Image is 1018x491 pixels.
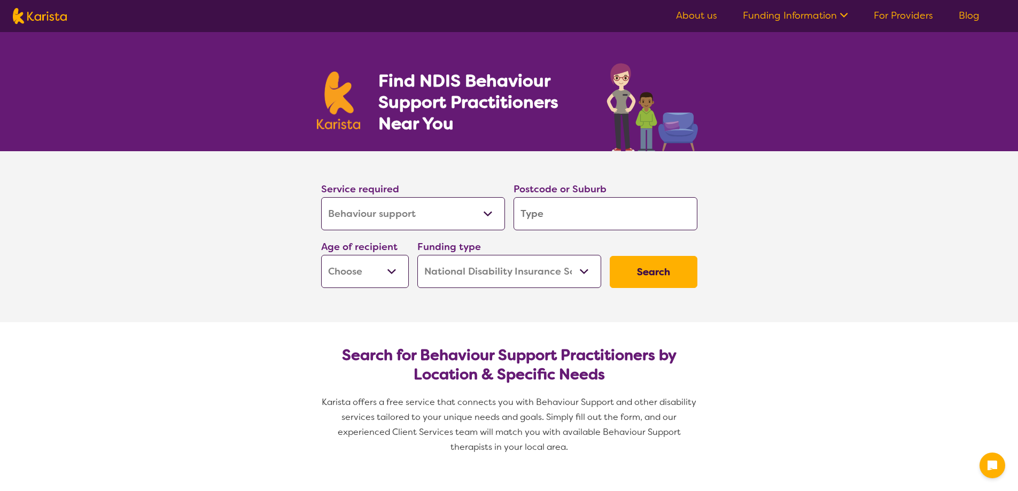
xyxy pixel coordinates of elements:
[514,197,697,230] input: Type
[743,9,848,22] a: Funding Information
[959,9,980,22] a: Blog
[317,395,702,455] p: Karista offers a free service that connects you with Behaviour Support and other disability servi...
[676,9,717,22] a: About us
[321,183,399,196] label: Service required
[378,70,585,134] h1: Find NDIS Behaviour Support Practitioners Near You
[13,8,67,24] img: Karista logo
[874,9,933,22] a: For Providers
[330,346,689,384] h2: Search for Behaviour Support Practitioners by Location & Specific Needs
[321,240,398,253] label: Age of recipient
[417,240,481,253] label: Funding type
[514,183,607,196] label: Postcode or Suburb
[317,72,361,129] img: Karista logo
[610,256,697,288] button: Search
[604,58,702,151] img: behaviour-support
